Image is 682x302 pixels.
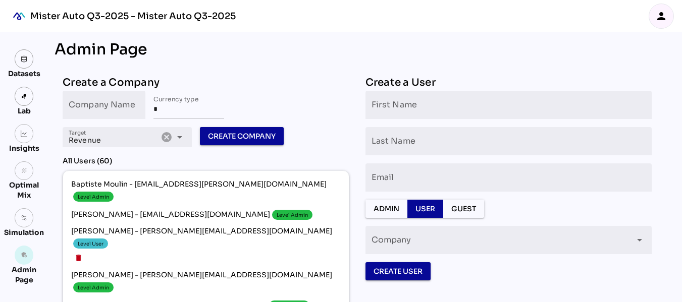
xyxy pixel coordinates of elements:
[208,130,276,142] span: Create Company
[372,163,646,192] input: Email
[69,91,139,119] input: Company Name
[277,211,308,219] div: Level Admin
[374,265,423,277] span: Create User
[374,203,399,215] span: Admin
[21,93,28,100] img: lab.svg
[4,227,44,237] div: Simulation
[407,200,443,218] button: User
[30,10,236,22] div: Mister Auto Q3-2025 - Mister Auto Q3-2025
[161,131,173,143] i: Clear
[655,10,667,22] i: person
[4,180,44,200] div: Optimal Mix
[4,265,44,285] div: Admin Page
[71,208,341,222] span: [PERSON_NAME] - [EMAIL_ADDRESS][DOMAIN_NAME]
[365,75,652,91] div: Create a User
[63,75,349,91] div: Create a Company
[9,143,39,153] div: Insights
[372,91,646,119] input: First Name
[21,252,28,259] i: admin_panel_settings
[365,262,431,280] button: Create User
[21,130,28,137] img: graph.svg
[71,270,341,294] span: [PERSON_NAME] - [PERSON_NAME][EMAIL_ADDRESS][DOMAIN_NAME]
[71,226,341,251] span: [PERSON_NAME] - [PERSON_NAME][EMAIL_ADDRESS][DOMAIN_NAME]
[451,203,476,215] span: Guest
[71,179,341,204] span: Baptiste Moulin - [EMAIL_ADDRESS][PERSON_NAME][DOMAIN_NAME]
[174,131,186,143] i: arrow_drop_down
[78,284,109,291] div: Level Admin
[21,167,28,174] i: grain
[63,155,349,166] div: All Users (60)
[415,203,435,215] span: User
[8,5,30,27] div: mediaROI
[153,91,224,119] input: Currency type
[78,193,109,201] div: Level Admin
[13,106,35,116] div: Lab
[21,214,28,221] img: settings.svg
[634,234,646,246] i: arrow_drop_down
[78,240,103,248] div: Level User
[8,69,40,79] div: Datasets
[365,200,407,218] button: Admin
[200,127,284,145] button: Create Company
[74,254,83,262] i: delete
[372,127,646,155] input: Last Name
[21,55,28,63] img: data.svg
[69,136,101,145] span: Revenue
[443,200,484,218] button: Guest
[55,40,660,58] div: Admin Page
